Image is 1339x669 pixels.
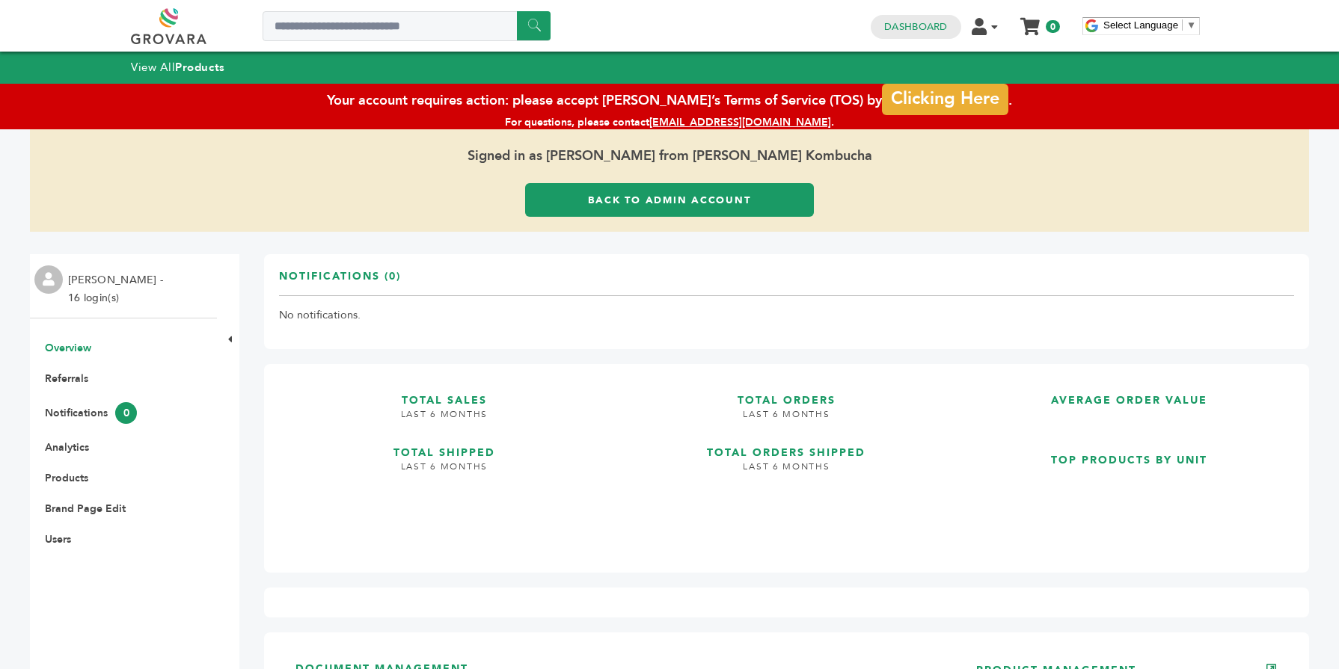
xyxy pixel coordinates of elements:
h4: LAST 6 MONTHS [622,408,952,432]
span: 0 [115,402,137,424]
h3: Notifications (0) [279,269,401,295]
input: Search a product or brand... [263,11,551,41]
h3: TOTAL SALES [279,379,610,408]
a: Back to Admin Account [525,183,814,217]
h4: LAST 6 MONTHS [279,408,610,432]
h3: AVERAGE ORDER VALUE [963,379,1294,408]
h3: TOTAL ORDERS [622,379,952,408]
a: TOTAL SALES LAST 6 MONTHS TOTAL SHIPPED LAST 6 MONTHS [279,379,610,546]
a: Brand Page Edit [45,502,126,516]
strong: Products [175,60,224,75]
a: Users [45,532,71,546]
td: No notifications. [279,296,1294,335]
a: Select Language​ [1103,19,1196,31]
a: My Cart [1022,13,1039,29]
a: Overview [45,341,91,355]
h4: LAST 6 MONTHS [622,460,952,484]
a: Products [45,471,88,485]
span: 0 [1046,20,1060,33]
a: View AllProducts [131,60,225,75]
a: TOTAL ORDERS LAST 6 MONTHS TOTAL ORDERS SHIPPED LAST 6 MONTHS [622,379,952,546]
h3: TOP PRODUCTS BY UNIT [963,439,1294,468]
a: Analytics [45,440,89,454]
span: ▼ [1186,19,1196,31]
a: Referrals [45,372,88,386]
span: Signed in as [PERSON_NAME] from [PERSON_NAME] Kombucha [30,129,1309,183]
a: TOP PRODUCTS BY UNIT [963,439,1294,546]
h4: LAST 6 MONTHS [279,460,610,484]
a: Dashboard [884,20,947,34]
h3: TOTAL SHIPPED [279,431,610,460]
a: [EMAIL_ADDRESS][DOMAIN_NAME] [649,115,831,129]
a: Notifications0 [45,406,137,420]
li: [PERSON_NAME] - 16 login(s) [68,271,167,307]
span: Select Language [1103,19,1178,31]
h3: TOTAL ORDERS SHIPPED [622,431,952,460]
img: profile.png [34,265,63,294]
a: Clicking Here [882,84,1008,115]
a: AVERAGE ORDER VALUE [963,379,1294,427]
